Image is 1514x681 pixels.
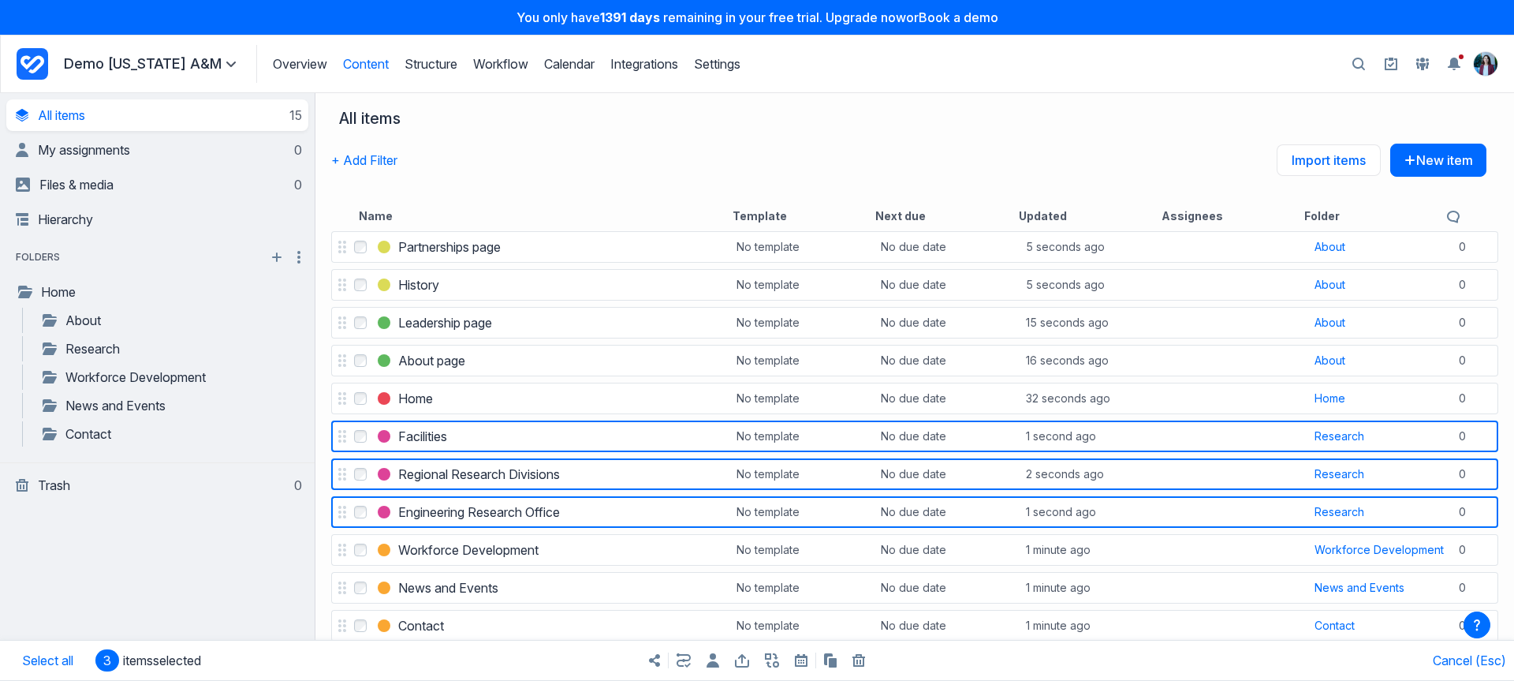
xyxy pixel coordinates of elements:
a: History [398,275,439,294]
div: 0 [291,177,302,193]
div: No due date [881,580,946,596]
span: Engineering Research Office [398,503,560,522]
a: Workflow [473,56,528,72]
button: Toggle the notification sidebar [1441,51,1467,77]
a: All items15 [16,99,302,131]
div: No due date [881,542,946,558]
div: No due date [881,428,946,444]
button: New item [1390,144,1486,177]
span: 16 seconds ago [1026,353,1109,369]
button: More folder actions [289,248,308,267]
a: Home [1314,391,1345,406]
div: No due date [881,353,946,369]
span: Trash [38,477,70,493]
div: No due date [881,618,946,634]
div: 15 [286,107,302,123]
a: Facilities [398,427,447,446]
strong: 1391 days [600,9,660,25]
div: No due date [881,315,946,331]
span: Files & media [39,177,114,193]
a: Home [398,389,433,408]
span: My assignments [38,142,130,158]
a: Import items [1277,144,1381,176]
div: 0 [291,142,302,158]
a: News and Events [40,396,302,415]
a: Contact [40,425,302,443]
a: Trash0 [16,470,302,501]
a: Calendar [544,56,595,72]
p: Demo [US_STATE] A&M [64,54,241,73]
a: Workforce Development [1314,542,1444,558]
div: No due date [881,239,946,255]
a: Research [1314,428,1364,444]
button: Select all [8,644,88,677]
summary: View profile menu [1473,51,1498,77]
a: Partnerships page [398,238,501,256]
span: 32 seconds ago [1026,391,1110,406]
a: Workforce Development [40,368,302,387]
button: Open search [1344,50,1373,79]
a: Regional Research Divisions [398,465,560,484]
a: Contact [1314,618,1355,634]
span: 2 seconds ago [1026,466,1104,482]
span: 5 seconds ago [1026,277,1105,293]
button: Folder [1304,208,1340,224]
div: No due date [881,466,946,482]
img: Your avatar [1474,52,1497,76]
span: folders [6,249,69,265]
a: Integrations [610,56,678,72]
button: Updated [1019,208,1067,224]
a: Research [1314,466,1364,482]
button: Next due [875,208,926,224]
a: Leadership page [398,313,492,332]
span: 1 second ago [1026,428,1096,444]
div: About [1314,277,1345,293]
a: News and Events [1314,580,1404,596]
button: Assignees [1162,208,1223,224]
div: 0 [291,477,302,493]
div: No due date [881,277,946,293]
span: 1 minute ago [1026,542,1091,558]
span: 5 seconds ago [1026,239,1105,255]
a: Workforce Development [398,541,539,559]
button: + Add Filter [331,144,397,177]
a: About [1314,353,1345,369]
a: People and Groups [1410,51,1435,77]
a: About [40,311,302,330]
a: About [1314,315,1345,331]
h3: Contact [398,616,444,635]
button: Name [359,208,393,224]
a: My assignments0 [16,134,302,166]
div: Research [1314,504,1364,520]
a: News and Events [398,578,498,597]
div: About [1314,239,1345,255]
span: 15 seconds ago [1026,315,1109,331]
